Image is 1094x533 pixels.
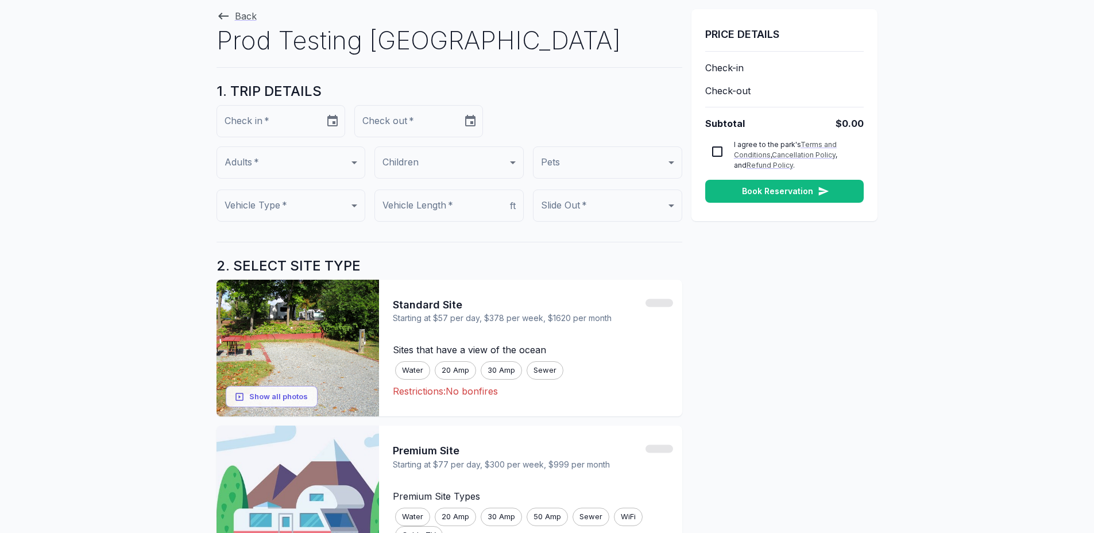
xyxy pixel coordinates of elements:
[527,365,563,376] span: Sewer
[396,365,430,376] span: Water
[705,61,744,75] span: Check-in
[772,150,836,159] a: Cancellation Policy
[217,10,257,22] a: Back
[747,161,793,169] a: Refund Policy
[217,77,682,105] h5: 1. TRIP DETAILS
[217,23,682,58] h1: Prod Testing [GEOGRAPHIC_DATA]
[527,511,567,523] span: 50 Amp
[393,458,645,471] span: Starting at $77 per day, $300 per week, $999 per month
[481,365,521,376] span: 30 Amp
[321,110,344,133] button: Choose date
[393,312,645,325] span: Starting at $57 per day, $378 per week, $1620 per month
[705,28,864,42] h6: PRICE DETAILS
[614,511,642,523] span: WiFi
[435,511,476,523] span: 20 Amp
[217,252,682,280] h5: 2. SELECT SITE TYPE
[393,489,668,503] p: Premium Site Types
[705,180,864,203] button: Book Reservation
[393,444,645,458] span: Premium Site
[435,365,476,376] span: 20 Amp
[481,511,521,523] span: 30 Amp
[393,298,645,312] span: Standard Site
[393,343,668,357] p: Sites that have a view of the ocean
[734,140,839,169] span: I agree to the park's , , and .
[396,511,430,523] span: Water
[217,280,380,417] img: Standard Site
[705,84,751,98] span: Check-out
[393,384,668,398] p: Restrictions: No bonfires
[705,117,745,130] span: Subtotal
[836,117,864,130] span: $0.00
[573,511,609,523] span: Sewer
[459,110,482,133] button: Choose date
[510,199,516,213] p: ft
[734,140,837,159] a: Terms and Conditions
[226,386,318,407] button: Show all photos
